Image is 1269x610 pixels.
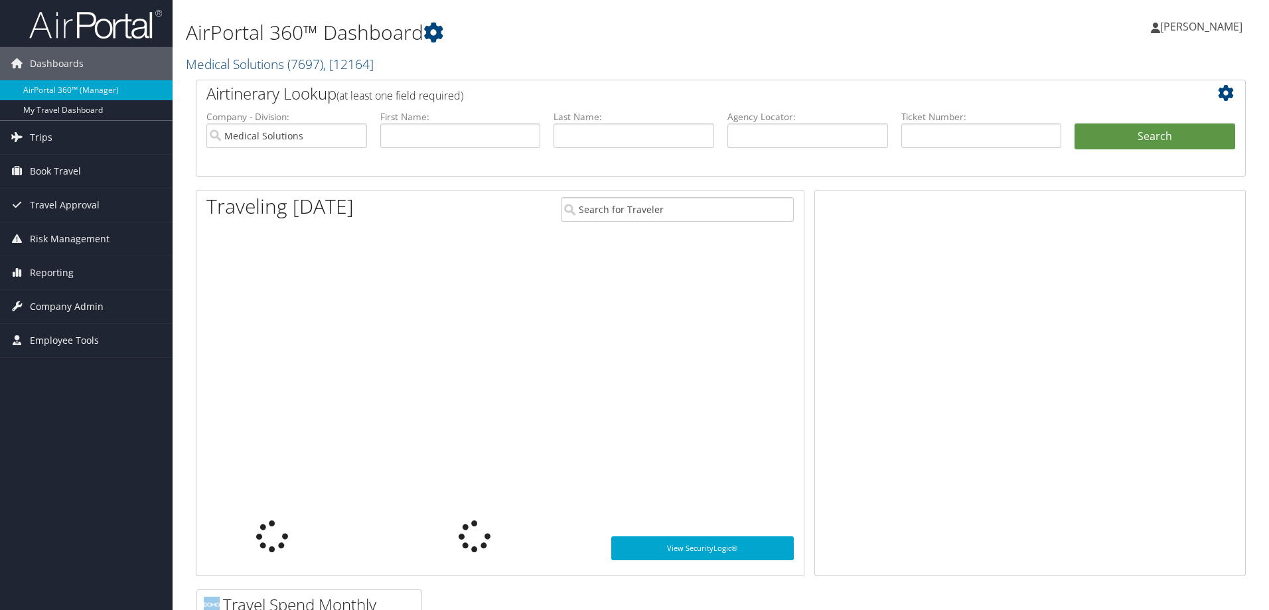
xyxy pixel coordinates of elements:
span: , [ 12164 ] [323,55,374,73]
span: Trips [30,121,52,154]
a: Medical Solutions [186,55,374,73]
input: Search for Traveler [561,197,794,222]
img: airportal-logo.png [29,9,162,40]
span: (at least one field required) [336,88,463,103]
span: [PERSON_NAME] [1160,19,1242,34]
span: ( 7697 ) [287,55,323,73]
span: Employee Tools [30,324,99,357]
a: View SecurityLogic® [611,536,794,560]
a: [PERSON_NAME] [1151,7,1256,46]
label: Ticket Number: [901,110,1062,123]
label: Company - Division: [206,110,367,123]
label: First Name: [380,110,541,123]
span: Book Travel [30,155,81,188]
label: Agency Locator: [727,110,888,123]
h2: Airtinerary Lookup [206,82,1148,105]
span: Risk Management [30,222,110,256]
span: Travel Approval [30,189,100,222]
span: Company Admin [30,290,104,323]
button: Search [1075,123,1235,150]
h1: Traveling [DATE] [206,192,354,220]
h1: AirPortal 360™ Dashboard [186,19,899,46]
label: Last Name: [554,110,714,123]
span: Reporting [30,256,74,289]
span: Dashboards [30,47,84,80]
